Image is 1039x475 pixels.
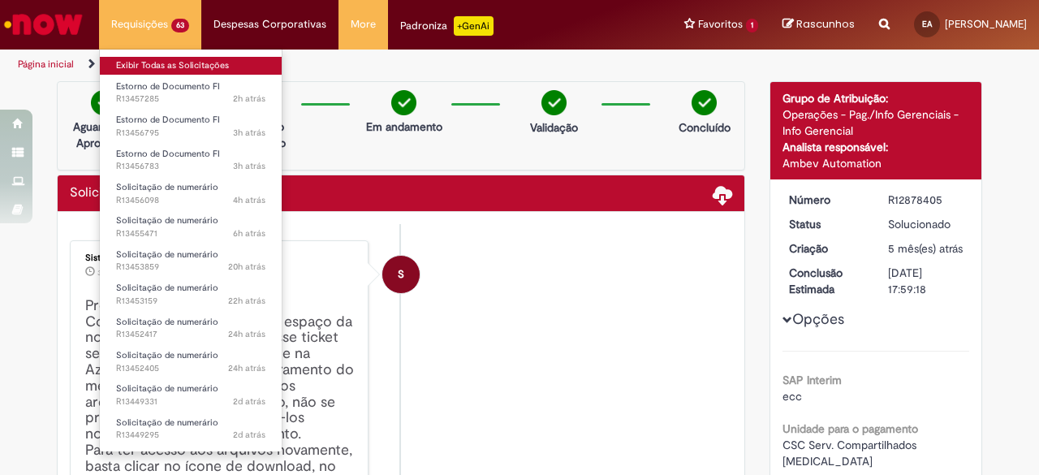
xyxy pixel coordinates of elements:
time: 01/04/2025 17:08:21 [888,241,963,256]
p: Validação [530,119,578,136]
span: 2d atrás [233,395,265,408]
p: Concluído [679,119,731,136]
span: 3 mês(es) atrás [97,268,146,278]
div: Operações - Pag./Info Gerenciais - Info Gerencial [782,106,970,139]
p: Aguardando Aprovação [64,119,143,151]
dt: Status [777,216,877,232]
time: 28/08/2025 10:43:25 [233,160,265,172]
span: More [351,16,376,32]
img: ServiceNow [2,8,85,41]
span: Baixar anexos [713,184,732,204]
span: R13456795 [116,127,265,140]
a: Página inicial [18,58,74,71]
a: Aberto R13452417 : Solicitação de numerário [100,313,282,343]
img: check-circle-green.png [91,90,116,115]
span: R13453159 [116,295,265,308]
span: Estorno de Documento FI [116,148,220,160]
a: Aberto R13452405 : Solicitação de numerário [100,347,282,377]
dt: Conclusão Estimada [777,265,877,297]
span: Requisições [111,16,168,32]
a: Aberto R13449295 : Solicitação de numerário [100,414,282,444]
dt: Número [777,192,877,208]
img: check-circle-green.png [541,90,567,115]
span: Solicitação de numerário [116,382,218,395]
a: Aberto R13457285 : Estorno de Documento FI [100,78,282,108]
span: Solicitação de numerário [116,248,218,261]
span: Estorno de Documento FI [116,114,220,126]
time: 28/08/2025 10:45:23 [233,127,265,139]
span: 4h atrás [233,194,265,206]
b: Unidade para o pagamento [782,421,918,436]
time: 27/08/2025 13:24:17 [228,328,265,340]
a: Exibir Todas as Solicitações [100,57,282,75]
span: R13455471 [116,227,265,240]
span: R13453859 [116,261,265,274]
span: R13457285 [116,93,265,106]
ul: Trilhas de página [12,50,680,80]
span: CSC Serv. Compartilhados [MEDICAL_DATA] [782,438,920,469]
span: R13452405 [116,362,265,375]
a: Aberto R13456795 : Estorno de Documento FI [100,111,282,141]
span: Solicitação de numerário [116,214,218,227]
a: Aberto R13453159 : Solicitação de numerário [100,279,282,309]
time: 27/08/2025 15:28:09 [228,295,265,307]
a: Aberto R13449331 : Solicitação de numerário [100,380,282,410]
span: Estorno de Documento FI [116,80,220,93]
h2: Solicitação de numerário Histórico de tíquete [70,186,214,201]
span: 3h atrás [233,127,265,139]
span: 22h atrás [228,295,265,307]
span: Solicitação de numerário [116,282,218,294]
span: Solicitação de numerário [116,316,218,328]
time: 27/08/2025 17:14:52 [228,261,265,273]
img: check-circle-green.png [692,90,717,115]
time: 28/08/2025 09:19:08 [233,194,265,206]
div: Solucionado [888,216,964,232]
time: 26/08/2025 15:59:37 [233,429,265,441]
span: Solicitação de numerário [116,417,218,429]
span: 24h atrás [228,362,265,374]
a: Aberto R13456098 : Solicitação de numerário [100,179,282,209]
span: Rascunhos [796,16,855,32]
span: R13456783 [116,160,265,173]
span: R13449295 [116,429,265,442]
p: +GenAi [454,16,494,36]
span: R13452417 [116,328,265,341]
span: Solicitação de numerário [116,349,218,361]
b: SAP Interim [782,373,842,387]
img: check-circle-green.png [391,90,416,115]
div: 01/04/2025 17:08:21 [888,240,964,257]
span: 2d atrás [233,429,265,441]
span: 6h atrás [233,227,265,240]
span: R13449331 [116,395,265,408]
div: Sistema [85,253,356,263]
dt: Criação [777,240,877,257]
ul: Requisições [99,49,282,452]
span: R13456098 [116,194,265,207]
span: Solicitação de numerário [116,450,218,462]
span: [PERSON_NAME] [945,17,1027,31]
a: Aberto R13453859 : Solicitação de numerário [100,246,282,276]
div: [DATE] 17:59:18 [888,265,964,297]
div: Padroniza [400,16,494,36]
div: R12878405 [888,192,964,208]
span: 24h atrás [228,328,265,340]
span: Despesas Corporativas [213,16,326,32]
time: 28/08/2025 07:30:25 [233,227,265,240]
time: 28/08/2025 11:40:03 [233,93,265,105]
span: Favoritos [698,16,743,32]
div: System [382,256,420,293]
a: Aberto R13455471 : Solicitação de numerário [100,212,282,242]
span: 3h atrás [233,160,265,172]
time: 26/08/2025 16:04:09 [233,395,265,408]
div: Grupo de Atribuição: [782,90,970,106]
span: 5 mês(es) atrás [888,241,963,256]
span: S [398,255,404,294]
time: 27/08/2025 13:22:11 [228,362,265,374]
div: Analista responsável: [782,139,970,155]
a: Rascunhos [782,17,855,32]
span: ecc [782,389,802,404]
span: 2h atrás [233,93,265,105]
span: 63 [171,19,189,32]
span: EA [922,19,932,29]
span: Solicitação de numerário [116,181,218,193]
